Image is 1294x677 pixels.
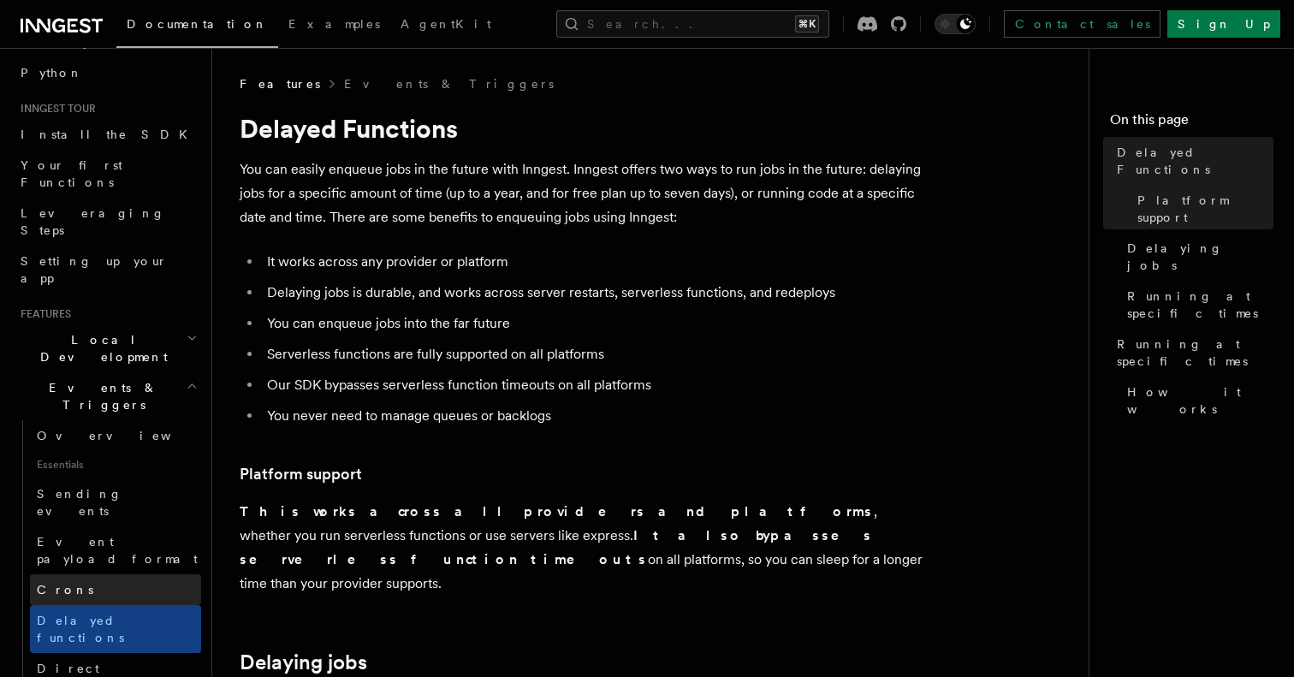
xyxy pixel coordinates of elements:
p: You can easily enqueue jobs in the future with Inngest. Inngest offers two ways to run jobs in th... [240,157,924,229]
span: Features [14,307,71,321]
strong: This works across all providers and platforms [240,503,874,520]
span: Local Development [14,331,187,365]
a: Leveraging Steps [14,198,201,246]
span: Inngest tour [14,102,96,116]
span: Crons [37,583,93,597]
span: Python [21,66,83,80]
a: Delayed Functions [1110,137,1273,185]
a: AgentKit [390,5,502,46]
kbd: ⌘K [795,15,819,33]
h1: Delayed Functions [240,113,924,144]
span: Install the SDK [21,128,198,141]
button: Toggle dark mode [935,14,976,34]
span: Overview [37,429,213,442]
a: Install the SDK [14,119,201,150]
span: Essentials [30,451,201,478]
a: Running at specific times [1120,281,1273,329]
a: Overview [30,420,201,451]
a: Running at specific times [1110,329,1273,377]
h4: On this page [1110,110,1273,137]
a: Setting up your app [14,246,201,294]
button: Events & Triggers [14,372,201,420]
a: Event payload format [30,526,201,574]
a: Your first Functions [14,150,201,198]
span: Setting up your app [21,254,168,285]
button: Local Development [14,324,201,372]
span: Examples [288,17,380,31]
span: Delaying jobs [1127,240,1273,274]
li: You never need to manage queues or backlogs [262,404,924,428]
li: Delaying jobs is durable, and works across server restarts, serverless functions, and redeploys [262,281,924,305]
a: Sign Up [1167,10,1280,38]
span: Platform support [1137,192,1273,226]
p: , whether you run serverless functions or use servers like express. on all platforms, so you can ... [240,500,924,596]
span: How it works [1127,383,1273,418]
a: Delaying jobs [240,650,367,674]
span: Running at specific times [1127,288,1273,322]
a: Documentation [116,5,278,48]
span: Documentation [127,17,268,31]
span: Delayed Functions [1117,144,1273,178]
span: Features [240,75,320,92]
span: Running at specific times [1117,336,1273,370]
a: Platform support [1131,185,1273,233]
span: Delayed functions [37,614,124,644]
a: Examples [278,5,390,46]
a: Contact sales [1004,10,1160,38]
li: Serverless functions are fully supported on all platforms [262,342,924,366]
a: Delaying jobs [1120,233,1273,281]
a: Sending events [30,478,201,526]
button: Search...⌘K [556,10,829,38]
li: Our SDK bypasses serverless function timeouts on all platforms [262,373,924,397]
a: Delayed functions [30,605,201,653]
span: Leveraging Steps [21,206,165,237]
a: Python [14,57,201,88]
span: Events & Triggers [14,379,187,413]
span: Sending events [37,487,122,518]
a: Crons [30,574,201,605]
li: It works across any provider or platform [262,250,924,274]
span: Your first Functions [21,158,122,189]
span: Event payload format [37,535,198,566]
a: Events & Triggers [344,75,554,92]
span: AgentKit [401,17,491,31]
li: You can enqueue jobs into the far future [262,312,924,336]
a: Platform support [240,462,362,486]
a: How it works [1120,377,1273,425]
